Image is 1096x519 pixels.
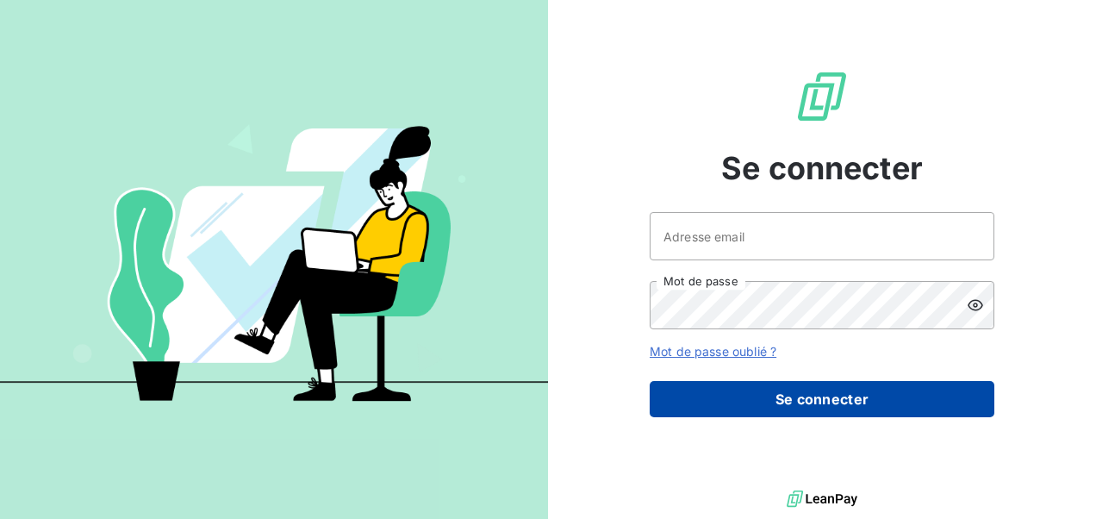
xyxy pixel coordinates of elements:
input: placeholder [650,212,994,260]
span: Se connecter [721,145,923,191]
img: Logo LeanPay [794,69,850,124]
img: logo [787,486,857,512]
a: Mot de passe oublié ? [650,344,776,359]
button: Se connecter [650,381,994,417]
